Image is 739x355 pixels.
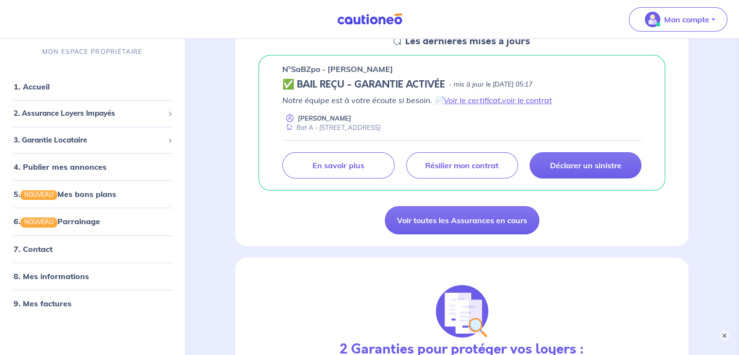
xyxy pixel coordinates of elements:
[282,63,393,75] p: n°SaBZpo - [PERSON_NAME]
[14,299,71,308] a: 9. Mes factures
[629,7,727,32] button: illu_account_valid_menu.svgMon compte
[645,12,660,27] img: illu_account_valid_menu.svg
[4,104,181,123] div: 2. Assurance Loyers Impayés
[444,95,500,105] a: Voir le certificat
[14,82,50,91] a: 1. Accueil
[664,14,709,25] p: Mon compte
[4,157,181,177] div: 4. Publier mes annonces
[282,123,380,132] div: Bat A - [STREET_ADDRESS]
[14,162,106,172] a: 4. Publier mes annonces
[425,160,498,170] p: Résilier mon contrat
[4,239,181,259] div: 7. Contact
[4,294,181,313] div: 9. Mes factures
[405,35,530,47] h5: Les dernières mises à jours
[14,244,52,254] a: 7. Contact
[4,131,181,150] div: 3. Garantie Locataire
[333,13,406,25] img: Cautioneo
[4,212,181,231] div: 6.NOUVEAUParrainage
[312,160,364,170] p: En savoir plus
[720,331,729,340] button: ×
[14,271,89,281] a: 8. Mes informations
[282,152,394,178] a: En savoir plus
[502,95,552,105] a: voir le contrat
[406,152,518,178] a: Résilier mon contrat
[282,79,445,90] h5: ✅ BAIL REÇU - GARANTIE ACTIVÉE
[282,79,641,90] div: state: CONTRACT-VALIDATED, Context: MORE-THAN-6-MONTHS,MAYBE-CERTIFICATE,ALONE,LESSOR-DOCUMENTS
[4,266,181,286] div: 8. Mes informations
[42,47,142,56] p: MON ESPACE PROPRIÉTAIRE
[436,285,488,337] img: justif-loupe
[14,189,116,199] a: 5.NOUVEAUMes bons plans
[4,77,181,96] div: 1. Accueil
[298,114,351,123] p: [PERSON_NAME]
[14,108,164,119] span: 2. Assurance Loyers Impayés
[550,160,621,170] p: Déclarer un sinistre
[530,152,641,178] a: Déclarer un sinistre
[14,216,100,226] a: 6.NOUVEAUParrainage
[14,135,164,146] span: 3. Garantie Locataire
[449,80,533,89] p: - mis à jour le [DATE] 05:17
[4,184,181,204] div: 5.NOUVEAUMes bons plans
[282,94,641,106] p: Notre équipe est à votre écoute si besoin. 📄 ,
[385,206,539,234] a: Voir toutes les Assurances en cours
